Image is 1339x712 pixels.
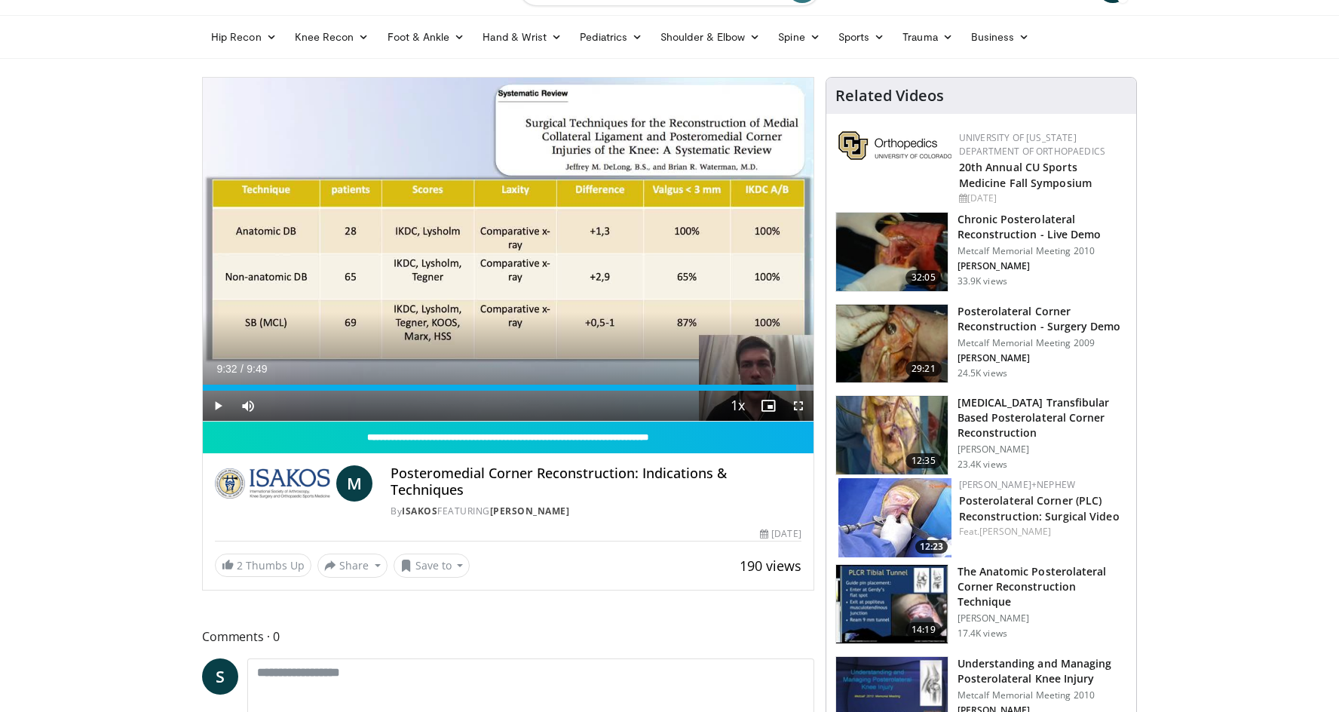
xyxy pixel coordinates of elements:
[203,385,814,391] div: Progress Bar
[203,78,814,422] video-js: Video Player
[835,395,1127,475] a: 12:35 [MEDICAL_DATA] Transfibular Based Posterolateral Corner Reconstruction [PERSON_NAME] 23.4K ...
[979,525,1051,538] a: [PERSON_NAME]
[958,352,1127,364] p: [PERSON_NAME]
[769,22,829,52] a: Spine
[958,564,1127,609] h3: The Anatomic Posterolateral Corner Reconstruction Technique
[391,465,801,498] h4: Posteromedial Corner Reconstruction: Indications & Techniques
[835,564,1127,644] a: 14:19 The Anatomic Posterolateral Corner Reconstruction Technique [PERSON_NAME] 17.4K views
[203,391,233,421] button: Play
[836,565,948,643] img: 291499_0001_1.png.150x105_q85_crop-smart_upscale.jpg
[237,558,243,572] span: 2
[473,22,571,52] a: Hand & Wrist
[783,391,814,421] button: Fullscreen
[835,304,1127,384] a: 29:21 Posterolateral Corner Reconstruction - Surgery Demo Metcalf Memorial Meeting 2009 [PERSON_N...
[958,443,1127,456] p: [PERSON_NAME]
[402,505,437,517] a: ISAKOS
[838,131,951,160] img: 355603a8-37da-49b6-856f-e00d7e9307d3.png.150x105_q85_autocrop_double_scale_upscale_version-0.2.png
[905,270,942,285] span: 32:05
[216,363,237,375] span: 9:32
[835,212,1127,292] a: 32:05 Chronic Posterolateral Reconstruction - Live Demo Metcalf Memorial Meeting 2010 [PERSON_NAM...
[829,22,894,52] a: Sports
[233,391,263,421] button: Mute
[905,453,942,468] span: 12:35
[959,525,1124,539] div: Feat.
[958,304,1127,334] h3: Posterolateral Corner Reconstruction - Surgery Demo
[959,192,1124,205] div: [DATE]
[838,478,951,557] img: aa71ed70-e7f5-4b18-9de6-7588daab5da2.150x105_q85_crop-smart_upscale.jpg
[317,554,388,578] button: Share
[241,363,244,375] span: /
[958,656,1127,686] h3: Understanding and Managing Posterolateral Knee Injury
[394,554,470,578] button: Save to
[651,22,769,52] a: Shoulder & Elbow
[893,22,962,52] a: Trauma
[958,395,1127,440] h3: [MEDICAL_DATA] Transfibular Based Posterolateral Corner Reconstruction
[391,505,801,518] div: By FEATURING
[958,628,1007,640] p: 17.4K views
[215,554,311,577] a: 2 Thumbs Up
[490,505,570,517] a: [PERSON_NAME]
[905,361,942,376] span: 29:21
[571,22,651,52] a: Pediatrics
[958,260,1127,272] p: [PERSON_NAME]
[835,87,944,105] h4: Related Videos
[962,22,1039,52] a: Business
[215,465,330,502] img: ISAKOS
[958,367,1007,379] p: 24.5K views
[838,478,951,557] a: 12:23
[959,493,1120,523] a: Posterolateral Corner (PLC) Reconstruction: Surgical Video
[959,478,1075,491] a: [PERSON_NAME]+Nephew
[959,160,1092,190] a: 20th Annual CU Sports Medicine Fall Symposium
[959,131,1105,158] a: University of [US_STATE] Department of Orthopaedics
[905,622,942,637] span: 14:19
[202,22,286,52] a: Hip Recon
[958,275,1007,287] p: 33.9K views
[958,212,1127,242] h3: Chronic Posterolateral Reconstruction - Live Demo
[836,305,948,383] img: 672741_3.png.150x105_q85_crop-smart_upscale.jpg
[915,540,948,554] span: 12:23
[286,22,378,52] a: Knee Recon
[336,465,372,502] a: M
[958,612,1127,625] p: [PERSON_NAME]
[760,527,801,541] div: [DATE]
[958,245,1127,257] p: Metcalf Memorial Meeting 2010
[202,627,814,646] span: Comments 0
[247,363,267,375] span: 9:49
[836,396,948,474] img: Arciero_-_PLC_3.png.150x105_q85_crop-smart_upscale.jpg
[753,391,783,421] button: Enable picture-in-picture mode
[836,213,948,291] img: lap_3.png.150x105_q85_crop-smart_upscale.jpg
[958,689,1127,701] p: Metcalf Memorial Meeting 2010
[740,557,801,575] span: 190 views
[378,22,474,52] a: Foot & Ankle
[202,658,238,695] a: S
[723,391,753,421] button: Playback Rate
[958,459,1007,471] p: 23.4K views
[958,337,1127,349] p: Metcalf Memorial Meeting 2009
